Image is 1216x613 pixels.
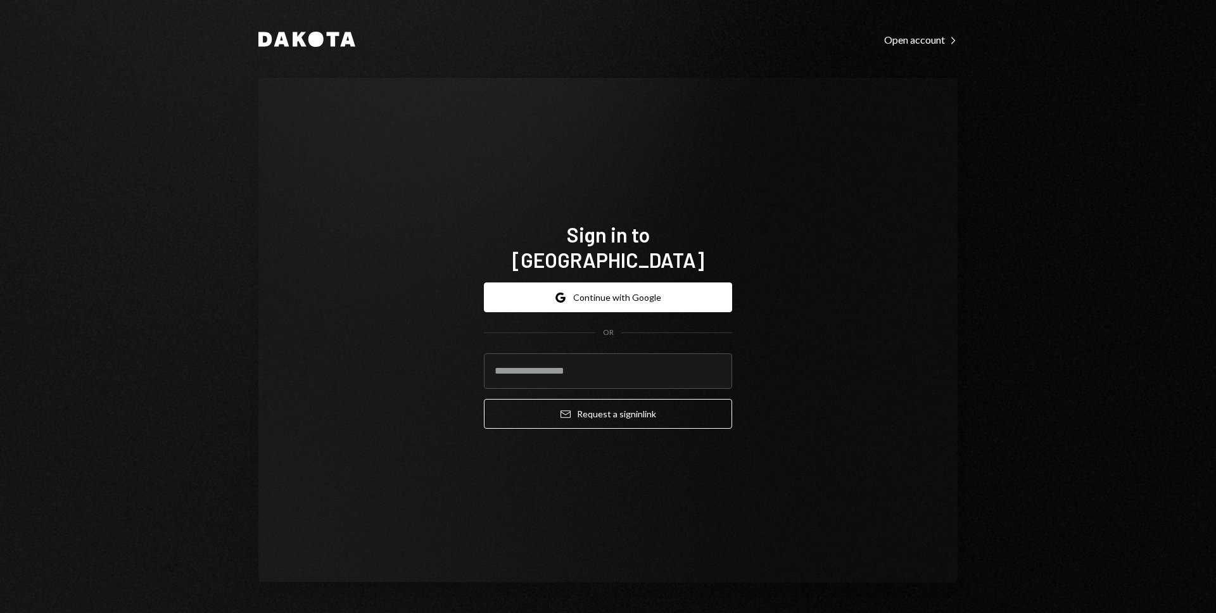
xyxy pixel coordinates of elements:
a: Open account [884,32,958,46]
button: Request a signinlink [484,399,732,429]
h1: Sign in to [GEOGRAPHIC_DATA] [484,222,732,272]
div: OR [603,327,614,338]
div: Open account [884,34,958,46]
button: Continue with Google [484,282,732,312]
